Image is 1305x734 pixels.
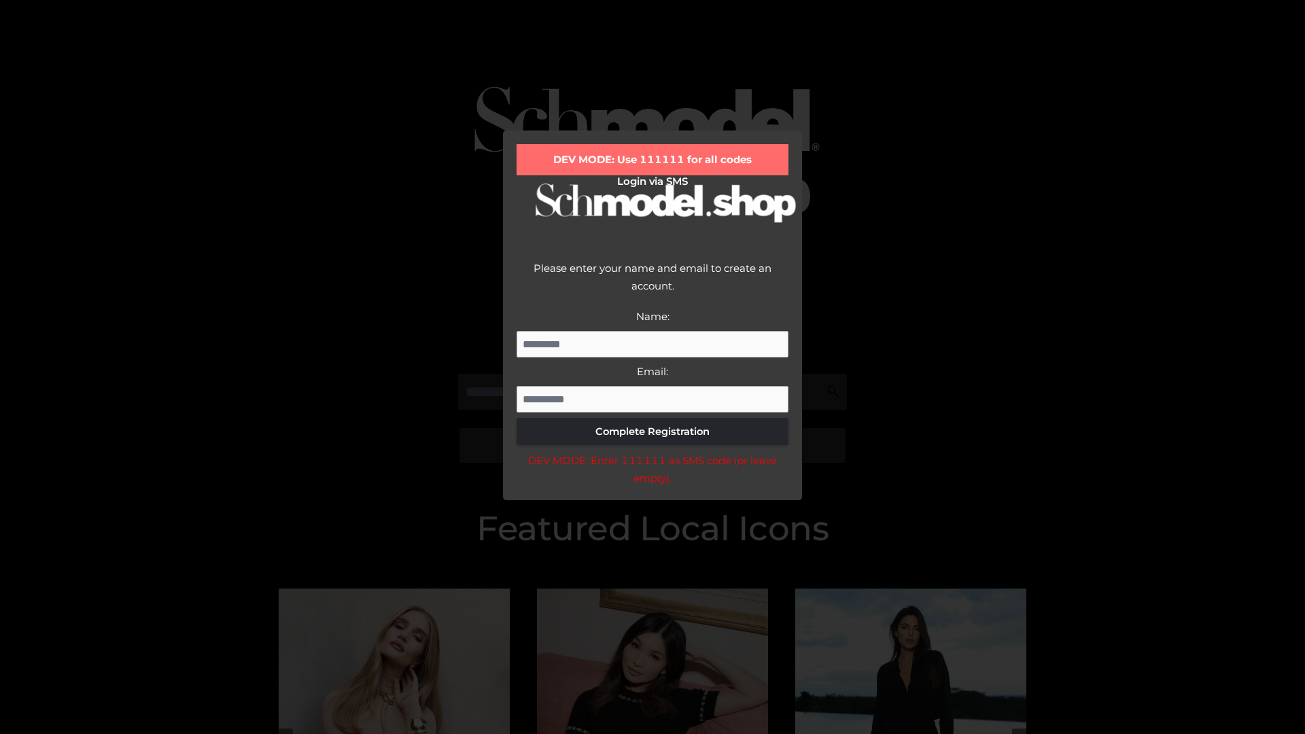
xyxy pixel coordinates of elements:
button: Complete Registration [517,418,788,445]
label: Name: [636,310,669,323]
div: Please enter your name and email to create an account. [517,260,788,308]
h2: Login via SMS [517,175,788,188]
label: Email: [637,365,668,378]
div: DEV MODE: Use 111111 for all codes [517,144,788,175]
div: DEV MODE: Enter 111111 as SMS code (or leave empty). [517,452,788,487]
